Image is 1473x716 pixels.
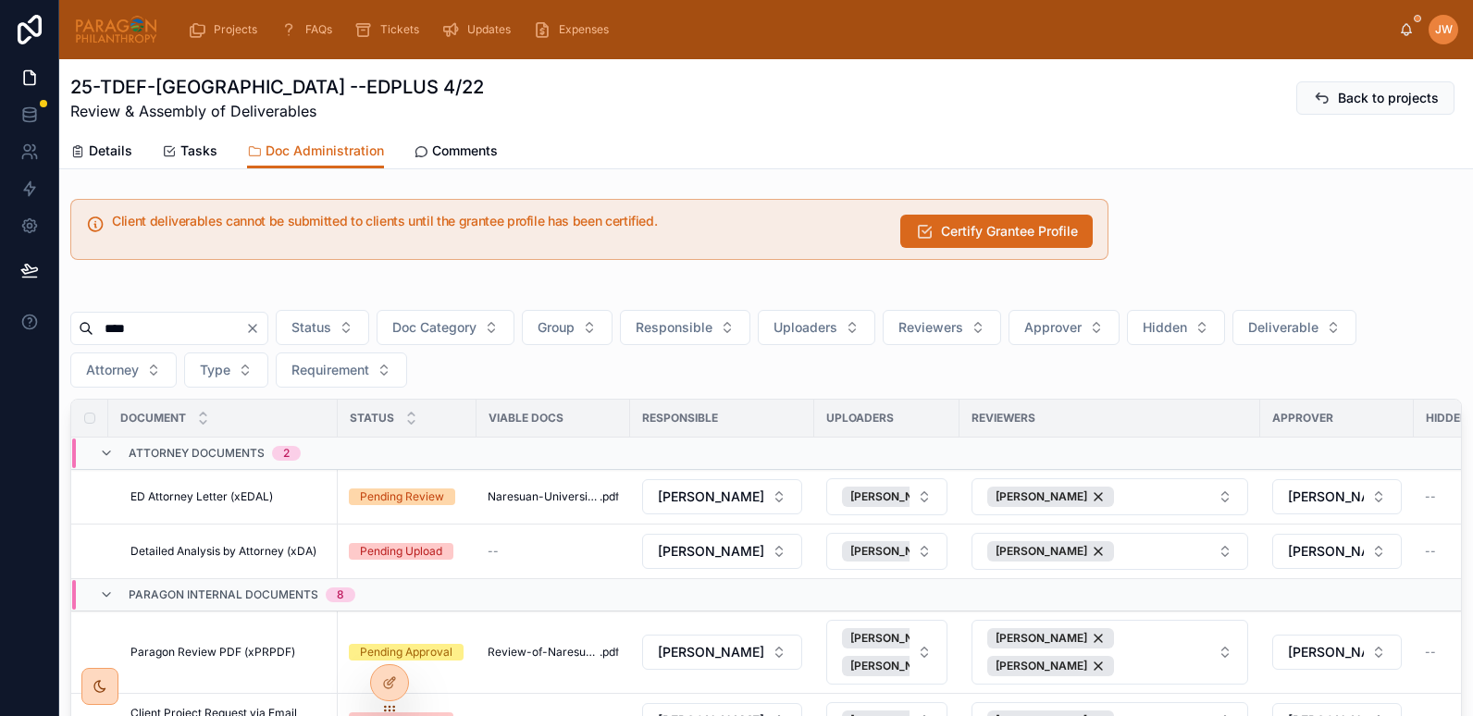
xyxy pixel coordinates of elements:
div: Pending Upload [360,543,442,560]
button: Unselect 32 [987,487,1114,507]
a: Select Button [825,477,948,516]
a: Select Button [641,533,803,570]
button: Select Button [826,478,947,515]
span: ED Attorney Letter (xEDAL) [130,489,273,504]
a: Review-of-Naresuan-University.pdf [488,645,619,660]
button: Select Button [642,534,802,569]
span: Tickets [380,22,419,37]
a: Projects [182,13,270,46]
button: Clear [245,321,267,336]
span: [PERSON_NAME] [850,659,942,673]
button: Select Button [1272,635,1402,670]
span: Comments [432,142,498,160]
a: Select Button [641,478,803,515]
span: Review & Assembly of Deliverables [70,100,484,122]
a: ED Attorney Letter (xEDAL) [130,489,327,504]
span: [PERSON_NAME] [996,659,1087,673]
span: Updates [467,22,511,37]
a: Pending Upload [349,543,465,560]
button: Unselect 32 [987,541,1114,562]
a: Doc Administration [247,134,384,169]
a: Select Button [1271,478,1403,515]
a: Details [70,134,132,171]
img: App logo [74,15,158,44]
button: Select Button [642,479,802,514]
span: Uploaders [826,411,894,426]
span: Doc Administration [266,142,384,160]
button: Select Button [1127,310,1225,345]
a: Select Button [971,532,1249,571]
span: Detailed Analysis by Attorney (xDA) [130,544,316,559]
span: Review-of-Naresuan-University [488,645,600,660]
span: [PERSON_NAME] [1288,643,1364,661]
button: Select Button [184,352,268,388]
button: Select Button [1272,534,1402,569]
button: Select Button [972,478,1248,515]
a: FAQs [274,13,345,46]
span: Tasks [180,142,217,160]
span: Reviewers [972,411,1035,426]
div: 2 [283,446,290,461]
button: Select Button [972,620,1248,685]
span: FAQs [305,22,332,37]
span: .pdf [600,489,619,504]
button: Select Button [620,310,750,345]
span: Requirement [291,361,369,379]
a: Pending Approval [349,644,465,660]
span: Viable Docs [489,411,563,426]
span: Responsible [636,318,712,337]
button: Select Button [276,352,407,388]
span: Certify Grantee Profile [941,222,1078,241]
span: Paragon Internal Documents [129,587,318,602]
span: -- [1425,489,1436,504]
span: [PERSON_NAME] [850,631,942,646]
span: Approver [1272,411,1333,426]
span: [PERSON_NAME] [850,489,942,504]
div: Pending Approval [360,644,452,660]
span: [PERSON_NAME] [996,631,1087,646]
a: -- [488,544,619,559]
button: Select Button [1232,310,1356,345]
button: Select Button [972,533,1248,570]
div: scrollable content [173,9,1399,50]
button: Select Button [276,310,369,345]
span: [PERSON_NAME] [850,544,942,559]
button: Unselect 76 [842,487,969,507]
span: Status [350,411,394,426]
button: Select Button [1272,479,1402,514]
a: Select Button [641,634,803,671]
button: Select Button [522,310,613,345]
a: Select Button [971,619,1249,685]
span: Doc Category [392,318,477,337]
a: Naresuan-University-Cover-Letter.pdf [488,489,619,504]
a: Select Button [825,619,948,685]
span: -- [1425,544,1436,559]
span: [PERSON_NAME] [1288,488,1364,506]
button: Select Button [642,635,802,670]
a: Tickets [349,13,432,46]
span: Naresuan-University-Cover-Letter [488,489,600,504]
span: Attorney Documents [129,446,265,461]
span: [PERSON_NAME] [658,488,764,506]
span: [PERSON_NAME] [996,544,1087,559]
span: Projects [214,22,257,37]
button: Select Button [70,352,177,388]
a: Detailed Analysis by Attorney (xDA) [130,544,327,559]
span: -- [488,544,499,559]
span: [PERSON_NAME] [996,489,1087,504]
button: Select Button [758,310,875,345]
span: -- [1425,645,1436,660]
button: Select Button [826,533,947,570]
span: Attorney [86,361,139,379]
a: Paragon Review PDF (xPRPDF) [130,645,327,660]
button: Unselect 31 [987,656,1114,676]
h5: Client deliverables cannot be submitted to clients until the grantee profile has been certified. [112,215,885,228]
button: Select Button [883,310,1001,345]
button: Select Button [377,310,514,345]
a: Pending Review [349,488,465,505]
a: Updates [436,13,524,46]
button: Certify Grantee Profile [900,215,1093,248]
span: [PERSON_NAME] [1288,542,1364,561]
button: Select Button [826,620,947,685]
span: Deliverable [1248,318,1318,337]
